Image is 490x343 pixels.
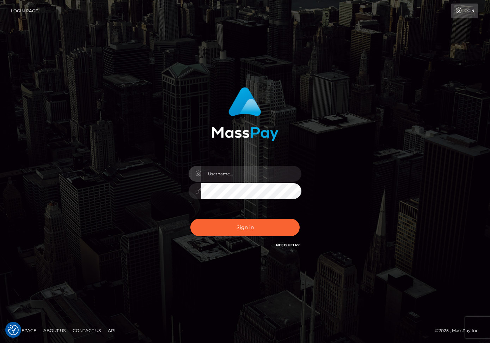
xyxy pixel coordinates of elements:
button: Sign in [190,219,300,236]
a: About Us [41,325,68,336]
button: Consent Preferences [8,325,19,335]
a: Homepage [8,325,39,336]
img: MassPay Login [212,87,278,141]
a: Login [451,4,478,18]
a: Contact Us [70,325,104,336]
div: © 2025 , MassPay Inc. [435,327,485,335]
a: API [105,325,118,336]
a: Login Page [11,4,38,18]
a: Need Help? [276,243,300,247]
input: Username... [201,166,301,182]
img: Revisit consent button [8,325,19,335]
